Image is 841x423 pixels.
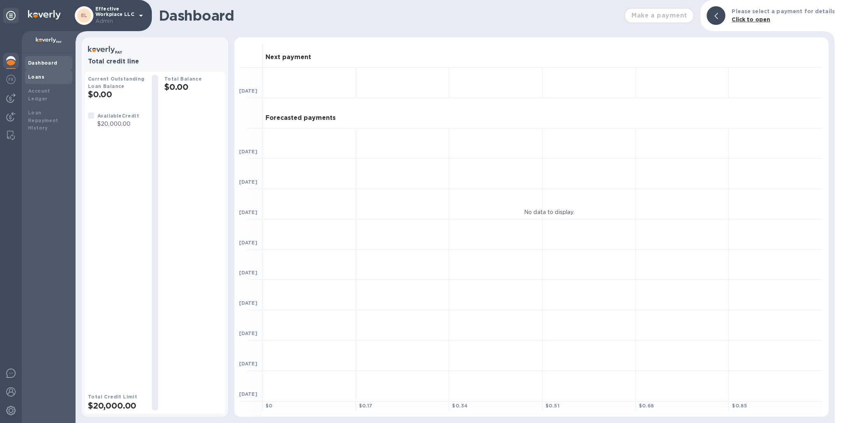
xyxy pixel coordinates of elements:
b: Loan Repayment History [28,110,58,131]
b: Total Credit Limit [88,394,137,400]
b: EL [81,12,88,18]
h3: Next payment [266,54,311,61]
b: [DATE] [239,361,257,367]
b: [DATE] [239,391,257,397]
h2: $0.00 [88,90,146,99]
p: $20,000.00 [97,120,139,128]
b: $ 0.17 [359,403,373,409]
b: $ 0.34 [452,403,468,409]
b: $ 0 [266,403,273,409]
p: Effective Workplace LLC [95,6,134,25]
b: $ 0.51 [545,403,559,409]
b: Account Ledger [28,88,50,102]
b: Total Balance [164,76,202,82]
b: Current Outstanding Loan Balance [88,76,145,89]
h1: Dashboard [159,7,620,24]
h3: Total credit line [88,58,222,65]
h2: $20,000.00 [88,401,146,411]
div: Unpin categories [3,8,19,23]
h3: Forecasted payments [266,114,336,122]
p: No data to display. [524,208,575,216]
b: Please select a payment for details [732,8,835,14]
b: Available Credit [97,113,139,119]
b: [DATE] [239,88,257,94]
p: Admin [95,17,134,25]
b: [DATE] [239,270,257,276]
b: [DATE] [239,330,257,336]
img: Foreign exchange [6,75,16,84]
b: Click to open [732,16,770,23]
b: $ 0.85 [732,403,747,409]
b: [DATE] [239,209,257,215]
b: [DATE] [239,179,257,185]
img: Logo [28,10,61,19]
b: [DATE] [239,149,257,154]
b: Dashboard [28,60,58,66]
h2: $0.00 [164,82,222,92]
b: Loans [28,74,44,80]
b: [DATE] [239,240,257,246]
b: $ 0.68 [639,403,654,409]
b: [DATE] [239,300,257,306]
